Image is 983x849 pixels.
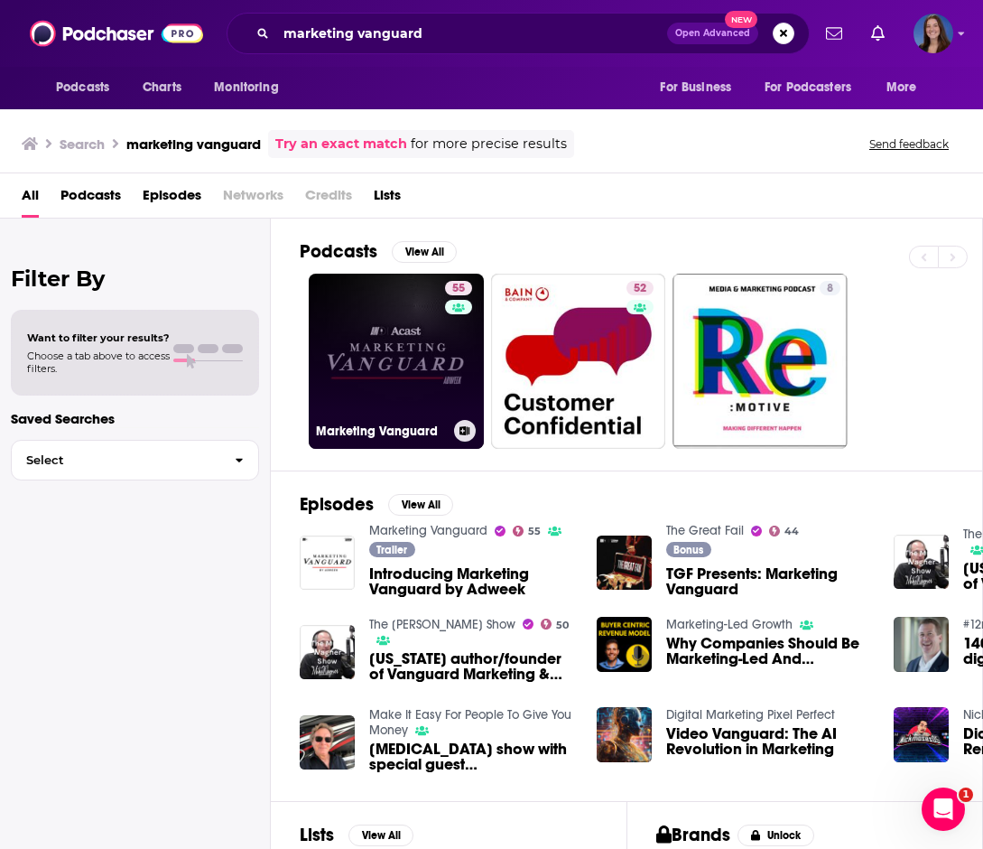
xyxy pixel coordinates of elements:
button: View All [392,241,457,263]
h3: marketing vanguard [126,135,261,153]
a: TGF Presents: Marketing Vanguard [666,566,872,597]
span: 55 [528,527,541,536]
h2: Episodes [300,493,374,516]
span: 1 [959,788,973,802]
a: 52 [491,274,666,449]
a: Episodes [143,181,201,218]
span: Open Advanced [675,29,750,38]
a: The Great Fail [666,523,744,538]
h2: Brands [656,824,731,846]
a: The Mike Wagner Show [369,617,515,632]
a: Video Vanguard: The AI Revolution in Marketing [666,726,872,757]
span: Podcasts [56,75,109,100]
a: 8 [672,274,848,449]
span: Introducing Marketing Vanguard by Adweek [369,566,575,597]
img: Texas author/founder of Vanguard Marketing & Investments Inc. Dennis J. Henson with "Real Impact"! [300,625,355,680]
img: Encore show with special guest Glen Meigs, President of Vanguard Marketing - Matrix Processing [300,715,355,770]
button: open menu [43,70,133,105]
button: Send feedback [864,136,954,152]
a: Podcasts [60,181,121,218]
div: Search podcasts, credits, & more... [227,13,810,54]
span: Networks [223,181,283,218]
span: 55 [452,280,465,298]
span: More [886,75,917,100]
a: 55Marketing Vanguard [309,274,484,449]
img: 1400:Allen Plummer leads digital marketing efforts for Vanguard’s institutional business [894,617,949,672]
a: 50 [541,619,570,630]
span: [US_STATE] author/founder of Vanguard Marketing & Investments Inc. [PERSON_NAME] with "Real Impact"! [369,651,575,682]
span: Credits [305,181,352,218]
a: Podchaser - Follow, Share and Rate Podcasts [30,16,203,51]
button: Unlock [737,825,814,846]
a: 55 [513,526,542,536]
button: View All [388,494,453,516]
h2: Podcasts [300,240,377,263]
img: User Profile [913,14,953,53]
a: Charts [131,70,192,105]
span: Logged in as emmadonovan [913,14,953,53]
a: 44 [769,526,800,536]
span: 52 [634,280,646,298]
h2: Lists [300,824,334,846]
a: Lists [374,181,401,218]
span: Bonus [673,545,703,555]
p: Saved Searches [11,410,259,427]
a: Marketing-Led Growth [666,617,793,632]
a: ListsView All [300,824,413,846]
img: Texas author/founder of Vanguard Marketing & Investments Inc. Dennis J. Henson with "Real Impact"! [894,535,949,590]
span: Monitoring [214,75,278,100]
a: Try an exact match [275,134,407,154]
h2: Filter By [11,266,259,292]
img: Did Activision Purposefully Remove Itself From Call of Duty Vanguard Marketing? [894,707,949,762]
span: 8 [827,280,833,298]
a: Texas author/founder of Vanguard Marketing & Investments Inc. Dennis J. Henson with "Real Impact"! [369,651,575,682]
input: Search podcasts, credits, & more... [276,19,667,48]
h3: Marketing Vanguard [316,424,447,439]
span: 44 [784,527,799,536]
a: Why Companies Should Be Marketing-Led And Marketing Is The Vanguard Of Progress [666,636,872,667]
button: open menu [647,70,754,105]
button: Show profile menu [913,14,953,53]
button: Open AdvancedNew [667,23,758,44]
span: Select [12,454,220,466]
img: Introducing Marketing Vanguard by Adweek [300,536,355,591]
button: open menu [874,70,940,105]
span: For Business [660,75,731,100]
h3: Search [60,135,105,153]
button: View All [348,825,413,846]
a: Encore show with special guest Glen Meigs, President of Vanguard Marketing - Matrix Processing [369,742,575,772]
a: Show notifications dropdown [819,18,849,49]
iframe: Intercom live chat [922,788,965,831]
a: Make It Easy For People To Give You Money [369,707,571,738]
a: 55 [445,281,472,295]
span: Trailer [376,545,407,555]
img: TGF Presents: Marketing Vanguard [597,536,652,591]
span: New [725,11,757,28]
span: Choose a tab above to access filters. [27,350,170,375]
a: Marketing Vanguard [369,523,487,538]
a: Video Vanguard: The AI Revolution in Marketing [597,707,652,762]
img: Why Companies Should Be Marketing-Led And Marketing Is The Vanguard Of Progress [597,617,652,672]
a: Digital Marketing Pixel Perfect [666,707,835,723]
a: 8 [820,281,840,295]
a: All [22,181,39,218]
a: PodcastsView All [300,240,457,263]
span: for more precise results [411,134,567,154]
button: open menu [201,70,301,105]
a: EpisodesView All [300,493,453,516]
